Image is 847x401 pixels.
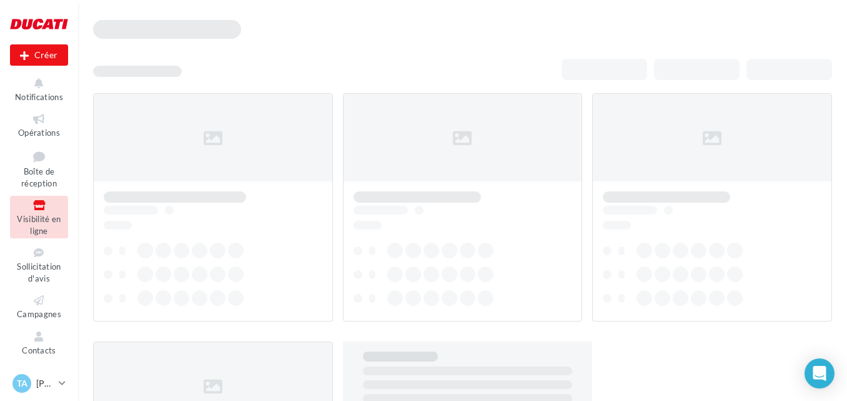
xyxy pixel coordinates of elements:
[17,309,61,319] span: Campagnes
[805,358,835,388] div: Open Intercom Messenger
[10,44,68,66] div: Nouvelle campagne
[10,372,68,395] a: TA [PERSON_NAME]
[36,377,54,390] p: [PERSON_NAME]
[21,166,57,188] span: Boîte de réception
[17,261,61,283] span: Sollicitation d'avis
[10,196,68,238] a: Visibilité en ligne
[10,291,68,322] a: Campagnes
[10,243,68,286] a: Sollicitation d'avis
[10,146,68,191] a: Boîte de réception
[10,74,68,104] button: Notifications
[10,327,68,358] a: Contacts
[17,377,27,390] span: TA
[15,92,63,102] span: Notifications
[17,214,61,236] span: Visibilité en ligne
[18,128,60,138] span: Opérations
[10,44,68,66] button: Créer
[22,345,56,355] span: Contacts
[10,109,68,140] a: Opérations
